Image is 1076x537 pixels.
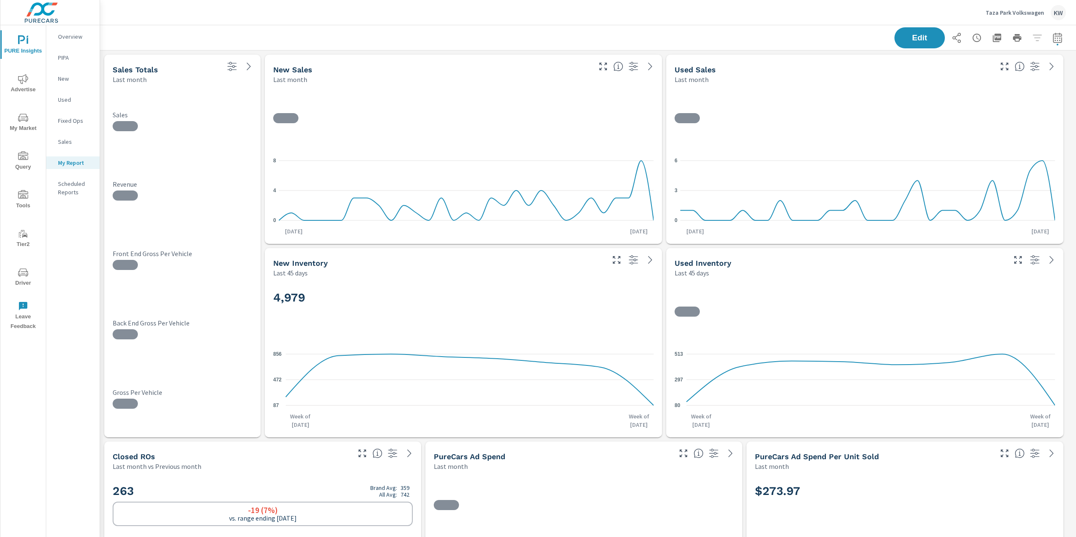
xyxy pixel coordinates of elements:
[643,60,657,73] a: See more details in report
[1026,412,1055,429] p: Week of [DATE]
[113,111,252,119] p: Sales
[58,95,93,104] p: Used
[3,74,43,95] span: Advertise
[273,65,312,74] h5: New Sales
[46,30,100,43] div: Overview
[58,159,93,167] p: My Report
[675,157,678,163] text: 6
[46,177,100,198] div: Scheduled Reports
[3,151,43,172] span: Query
[248,506,278,514] h6: -19 (7%)
[113,484,413,498] h2: 263
[675,217,678,223] text: 0
[755,452,879,461] h5: PureCars Ad Spend Per Unit Sold
[998,60,1011,73] button: Make Fullscreen
[379,491,397,498] p: All Avg:
[1045,60,1058,73] a: See more details in report
[273,351,282,357] text: 856
[1051,5,1066,20] div: KW
[356,447,369,460] button: Make Fullscreen
[1049,29,1066,46] button: Select Date Range
[755,461,789,471] p: Last month
[1009,29,1026,46] button: Print Report
[680,227,710,235] p: [DATE]
[3,301,43,331] span: Leave Feedback
[675,259,731,267] h5: Used Inventory
[273,259,328,267] h5: New Inventory
[3,229,43,249] span: Tier2
[986,9,1044,16] p: Taza Park Volkswagen
[273,157,276,163] text: 8
[113,180,252,188] p: Revenue
[3,190,43,211] span: Tools
[58,138,93,146] p: Sales
[624,227,654,235] p: [DATE]
[724,447,737,460] a: See more details in report
[229,514,297,522] p: vs. range ending [DATE]
[675,376,683,382] text: 297
[46,72,100,85] div: New
[58,32,93,41] p: Overview
[643,253,657,267] a: See more details in report
[401,484,409,491] p: 359
[273,290,654,305] h2: 4,979
[1011,253,1025,267] button: Make Fullscreen
[0,25,46,335] div: nav menu
[613,61,623,71] span: Number of vehicles sold by the dealership over the selected date range. [Source: This data is sou...
[434,452,505,461] h5: PureCars Ad Spend
[372,448,382,458] span: Number of Repair Orders Closed by the selected dealership group over the selected time range. [So...
[675,402,680,408] text: 80
[273,74,307,85] p: Last month
[46,51,100,64] div: PIPA
[113,74,147,85] p: Last month
[273,217,276,223] text: 0
[675,187,678,193] text: 3
[46,156,100,169] div: My Report
[434,461,468,471] p: Last month
[1015,448,1025,458] span: Average cost of advertising per each vehicle sold at the dealer over the selected date range. The...
[1015,61,1025,71] span: Number of vehicles sold by the dealership over the selected date range. [Source: This data is sou...
[675,74,709,85] p: Last month
[989,29,1005,46] button: "Export Report to PDF"
[113,65,158,74] h5: Sales Totals
[401,491,409,498] p: 742
[113,388,252,397] p: Gross Per Vehicle
[273,376,282,382] text: 472
[677,447,690,460] button: Make Fullscreen
[113,452,155,461] h5: Closed ROs
[113,319,252,327] p: Back End Gross Per Vehicle
[273,187,276,193] text: 4
[273,268,308,278] p: Last 45 days
[948,29,965,46] button: Share Report
[403,447,416,460] a: See more details in report
[3,267,43,288] span: Driver
[1045,253,1058,267] a: See more details in report
[694,448,704,458] span: Total cost of media for all PureCars channels for the selected dealership group over the selected...
[903,34,936,42] span: Edit
[58,53,93,62] p: PIPA
[3,113,43,133] span: My Market
[3,35,43,56] span: PURE Insights
[675,65,716,74] h5: Used Sales
[113,461,201,471] p: Last month vs Previous month
[894,27,945,48] button: Edit
[675,351,683,357] text: 513
[596,60,610,73] button: Make Fullscreen
[58,74,93,83] p: New
[46,135,100,148] div: Sales
[1026,227,1055,235] p: [DATE]
[755,484,1055,498] h2: $273.97
[58,180,93,196] p: Scheduled Reports
[46,93,100,106] div: Used
[624,412,654,429] p: Week of [DATE]
[279,227,309,235] p: [DATE]
[58,116,93,125] p: Fixed Ops
[610,253,623,267] button: Make Fullscreen
[998,447,1011,460] button: Make Fullscreen
[686,412,716,429] p: Week of [DATE]
[242,60,256,73] a: See more details in report
[46,114,100,127] div: Fixed Ops
[273,402,279,408] text: 87
[286,412,315,429] p: Week of [DATE]
[113,249,252,258] p: Front End Gross Per Vehicle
